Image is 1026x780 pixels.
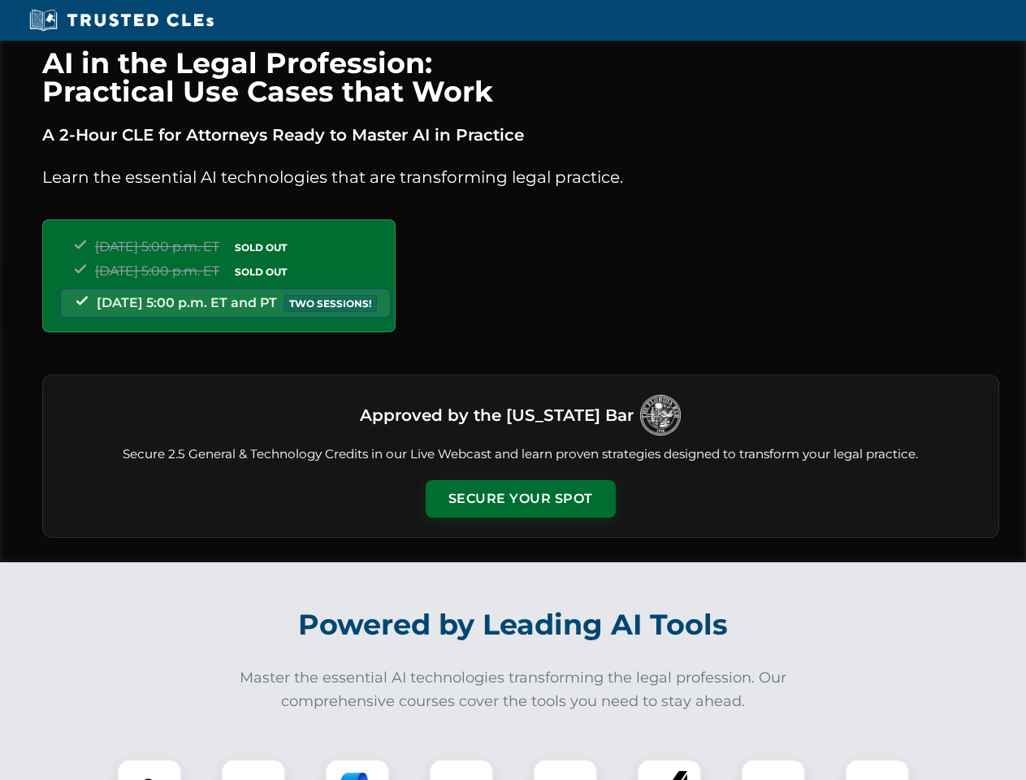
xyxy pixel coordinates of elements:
button: Secure Your Spot [426,480,616,518]
p: A 2-Hour CLE for Attorneys Ready to Master AI in Practice [42,122,999,148]
span: [DATE] 5:00 p.m. ET [95,263,219,279]
p: Secure 2.5 General & Technology Credits in our Live Webcast and learn proven strategies designed ... [63,445,979,464]
span: SOLD OUT [229,263,292,280]
p: Master the essential AI technologies transforming the legal profession. Our comprehensive courses... [229,666,798,713]
span: SOLD OUT [229,239,292,256]
h2: Powered by Leading AI Tools [63,596,963,653]
h1: AI in the Legal Profession: Practical Use Cases that Work [42,49,999,106]
h3: Approved by the [US_STATE] Bar [360,401,634,430]
span: [DATE] 5:00 p.m. ET [95,239,219,254]
p: Learn the essential AI technologies that are transforming legal practice. [42,164,999,190]
img: Logo [640,395,681,435]
img: Trusted CLEs [24,8,219,32]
